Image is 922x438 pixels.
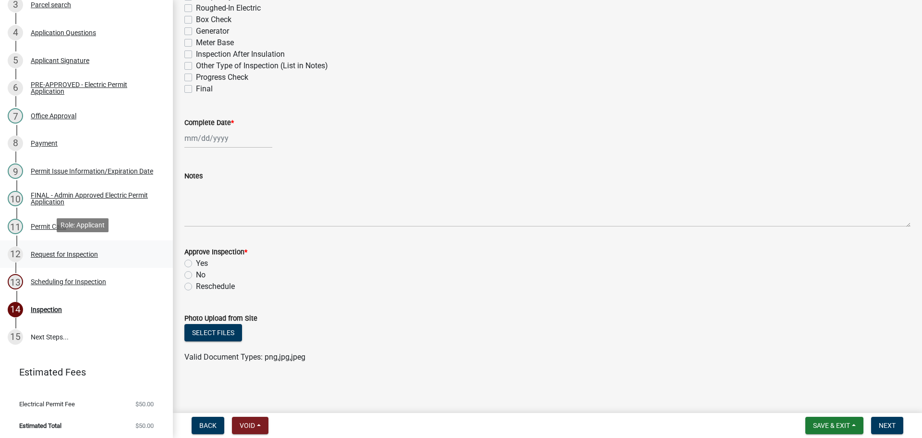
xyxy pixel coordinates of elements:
[184,315,257,322] label: Photo Upload from Site
[196,269,206,281] label: No
[196,37,234,49] label: Meter Base
[184,173,203,180] label: Notes
[8,53,23,68] div: 5
[8,191,23,206] div: 10
[31,81,158,95] div: PRE-APPROVED - Electric Permit Application
[184,128,272,148] input: mm/dd/yyyy
[135,401,154,407] span: $50.00
[8,80,23,96] div: 6
[8,329,23,345] div: 15
[31,278,106,285] div: Scheduling for Inspection
[31,251,98,258] div: Request for Inspection
[8,136,23,151] div: 8
[8,163,23,179] div: 9
[192,417,224,434] button: Back
[813,422,850,429] span: Save & Exit
[240,422,255,429] span: Void
[8,302,23,317] div: 14
[31,223,66,230] div: Permit Card
[196,258,208,269] label: Yes
[184,120,234,126] label: Complete Date
[31,306,62,313] div: Inspection
[184,249,247,256] label: Approve Inspection
[184,352,305,362] span: Valid Document Types: png,jpg,jpeg
[196,72,248,83] label: Progress Check
[8,219,23,234] div: 11
[196,25,229,37] label: Generator
[31,1,71,8] div: Parcel search
[196,2,261,14] label: Roughed-In Electric
[31,57,89,64] div: Applicant Signature
[196,281,235,292] label: Reschedule
[196,83,213,95] label: Final
[19,423,61,429] span: Estimated Total
[57,218,109,232] div: Role: Applicant
[8,363,158,382] a: Estimated Fees
[184,324,242,341] button: Select files
[8,25,23,40] div: 4
[8,274,23,289] div: 13
[199,422,217,429] span: Back
[31,113,76,119] div: Office Approval
[871,417,903,434] button: Next
[879,422,896,429] span: Next
[31,29,96,36] div: Application Questions
[805,417,863,434] button: Save & Exit
[31,192,158,205] div: FINAL - Admin Approved Electric Permit Application
[196,14,231,25] label: Box Check
[196,60,328,72] label: Other Type of Inspection (List in Notes)
[135,423,154,429] span: $50.00
[8,247,23,262] div: 12
[31,140,58,147] div: Payment
[196,49,285,60] label: Inspection After Insulation
[8,108,23,124] div: 7
[31,168,153,175] div: Permit Issue Information/Expiration Date
[232,417,268,434] button: Void
[19,401,75,407] span: Electrical Permit Fee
